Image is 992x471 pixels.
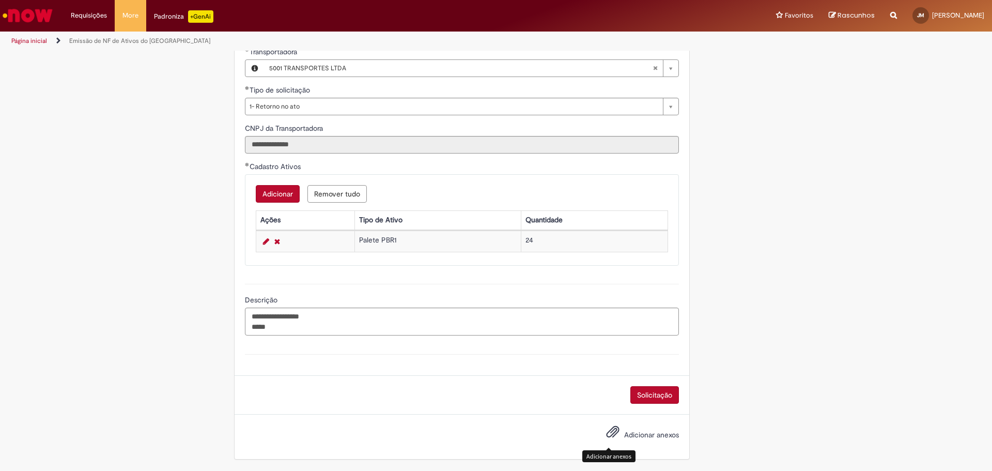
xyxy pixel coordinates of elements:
[269,60,653,77] span: 5001 TRANSPORTES LTDA
[256,185,300,203] button: Add a row for Cadastro Ativos
[355,210,521,230] th: Tipo de Ativo
[355,231,521,252] td: Palete PBR1
[785,10,813,21] span: Favoritos
[932,11,984,20] span: [PERSON_NAME]
[71,10,107,21] span: Requisições
[521,210,668,230] th: Quantidade
[11,37,47,45] a: Página inicial
[245,48,250,52] span: Obrigatório Preenchido
[250,85,312,95] span: Tipo de solicitação
[245,124,325,133] span: Somente leitura - CNPJ da Transportadora
[260,235,272,248] a: Editar Linha 1
[624,430,679,439] span: Adicionar anexos
[917,12,924,19] span: JM
[188,10,213,23] p: +GenAi
[69,37,210,45] a: Emissão de NF de Ativos do [GEOGRAPHIC_DATA]
[250,47,299,56] span: Necessários - Transportadora
[154,10,213,23] div: Padroniza
[256,210,354,230] th: Ações
[582,450,636,462] div: Adicionar anexos
[245,60,264,77] button: Transportadora, Visualizar este registro 5001 TRANSPORTES LTDA
[245,136,679,154] input: CNPJ da Transportadora
[245,86,250,90] span: Obrigatório Preenchido
[8,32,654,51] ul: Trilhas de página
[245,295,280,305] span: Descrição
[122,10,138,21] span: More
[250,98,658,115] span: 1- Retorno no ato
[521,231,668,252] td: 24
[838,10,875,20] span: Rascunhos
[647,60,663,77] abbr: Limpar campo Transportadora
[250,162,303,171] span: Cadastro Ativos
[630,386,679,404] button: Solicitação
[245,162,250,166] span: Obrigatório Preenchido
[603,422,622,446] button: Adicionar anexos
[272,235,283,248] a: Remover linha 1
[1,5,54,26] img: ServiceNow
[245,308,679,336] textarea: Descrição
[307,185,367,203] button: Remove all rows for Cadastro Ativos
[264,60,678,77] a: 5001 TRANSPORTES LTDALimpar campo Transportadora
[829,11,875,21] a: Rascunhos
